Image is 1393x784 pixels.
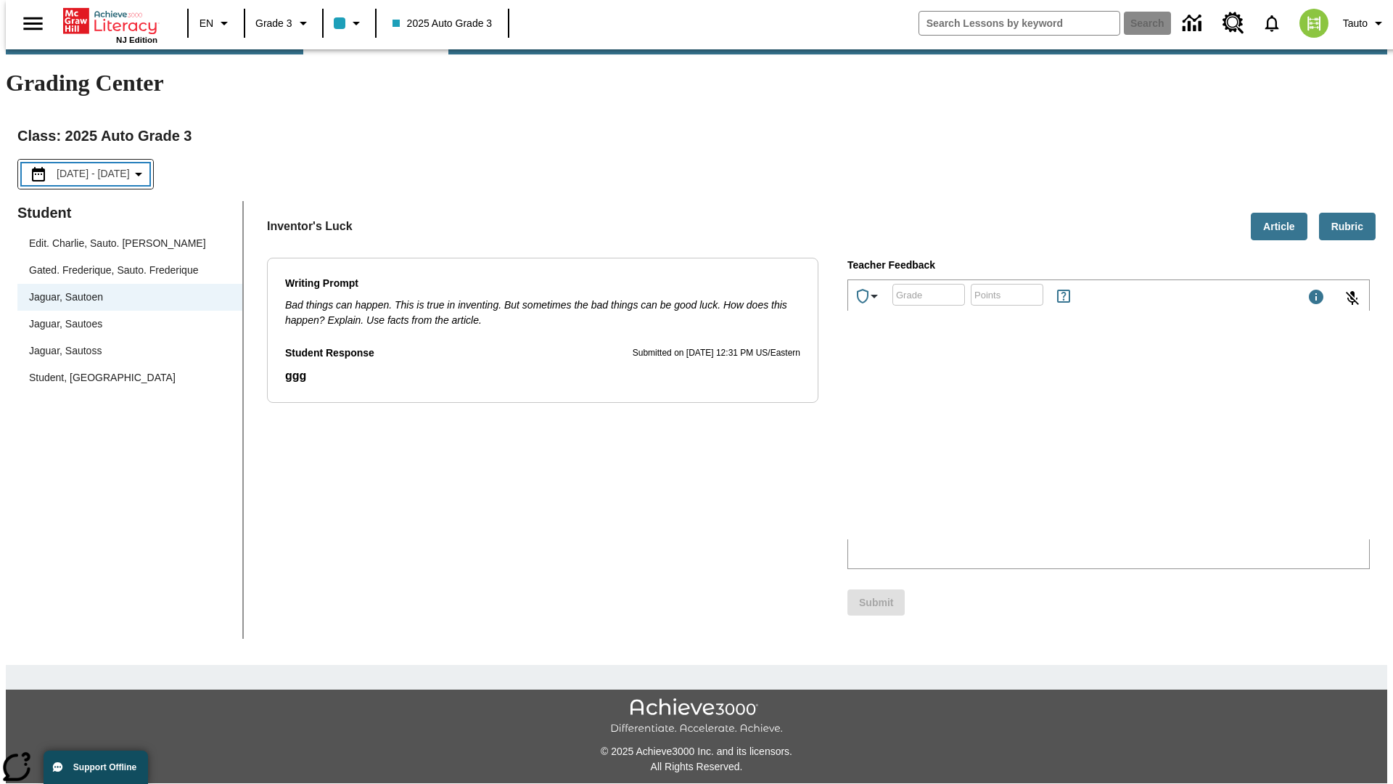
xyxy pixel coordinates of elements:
input: search field [919,12,1119,35]
button: Language: EN, Select a language [193,10,239,36]
img: avatar image [1299,9,1328,38]
body: Type your response here. [6,12,212,25]
button: Class color is light blue. Change class color [328,10,371,36]
button: Open side menu [12,2,54,45]
div: Grade: Letters, numbers, %, + and - are allowed. [892,284,965,306]
button: Achievements [848,282,889,311]
span: EN [200,16,213,31]
div: Jaguar, Sautoes [29,317,102,332]
div: Edit. Charlie, Sauto. [PERSON_NAME] [17,230,242,257]
button: Rules for Earning Points and Achievements, Will open in new tab [1049,282,1078,311]
p: Student Response [285,346,374,362]
div: Gated. Frederique, Sauto. Frederique [29,263,198,278]
p: Student Response [285,367,800,385]
div: Maximum 1000 characters Press Escape to exit toolbar and use left and right arrow keys to access ... [1307,288,1325,309]
div: Jaguar, Sautoes [17,311,242,338]
a: Resource Center, Will open in new tab [1214,4,1253,43]
div: Home [63,5,157,44]
div: Jaguar, Sautoen [29,290,103,305]
button: Support Offline [44,751,148,784]
input: Grade: Letters, numbers, %, + and - are allowed. [892,276,965,314]
button: Profile/Settings [1337,10,1393,36]
p: ggg [285,367,800,385]
div: Student, [GEOGRAPHIC_DATA] [17,364,242,391]
h1: Grading Center [6,70,1387,97]
button: Rubric, Will open in new tab [1319,213,1376,241]
input: Points: Must be equal to or less than 25. [971,276,1043,314]
p: Student [17,201,242,224]
div: Edit. Charlie, Sauto. [PERSON_NAME] [29,236,206,251]
p: All Rights Reserved. [6,759,1387,775]
span: Support Offline [73,762,136,772]
a: Notifications [1253,4,1291,42]
span: [DATE] - [DATE] [57,166,130,181]
button: Select the date range menu item [24,166,147,183]
a: Home [63,7,157,36]
span: NJ Edition [116,36,157,44]
img: Achieve3000 Differentiate Accelerate Achieve [610,698,783,735]
p: Bad things can happen. This is true in inventing. But sometimes the bad things can be good luck. ... [285,298,800,328]
span: Grade 3 [255,16,292,31]
p: Inventor's Luck [267,218,353,235]
h2: Class : 2025 Auto Grade 3 [17,124,1376,147]
div: Jaguar, Sautoen [17,284,242,311]
div: Points: Must be equal to or less than 25. [971,284,1043,306]
button: Article, Will open in new tab [1251,213,1307,241]
button: Click to activate and allow voice recognition [1335,281,1370,316]
p: Teacher Feedback [847,258,1370,274]
div: Jaguar, Sautoss [17,338,242,364]
p: Submitted on [DATE] 12:31 PM US/Eastern [633,346,800,361]
div: Gated. Frederique, Sauto. Frederique [17,257,242,284]
p: © 2025 Achieve3000 Inc. and its licensors. [6,744,1387,759]
button: Select a new avatar [1291,4,1337,42]
div: Jaguar, Sautoss [29,343,102,359]
button: Grade: Grade 3, Select a grade [250,10,318,36]
p: Writing Prompt [285,276,800,292]
span: 2025 Auto Grade 3 [393,16,493,31]
svg: Collapse Date Range Filter [130,166,147,183]
span: Tauto [1343,16,1368,31]
a: Data Center [1174,4,1214,44]
div: Student, [GEOGRAPHIC_DATA] [29,370,176,385]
